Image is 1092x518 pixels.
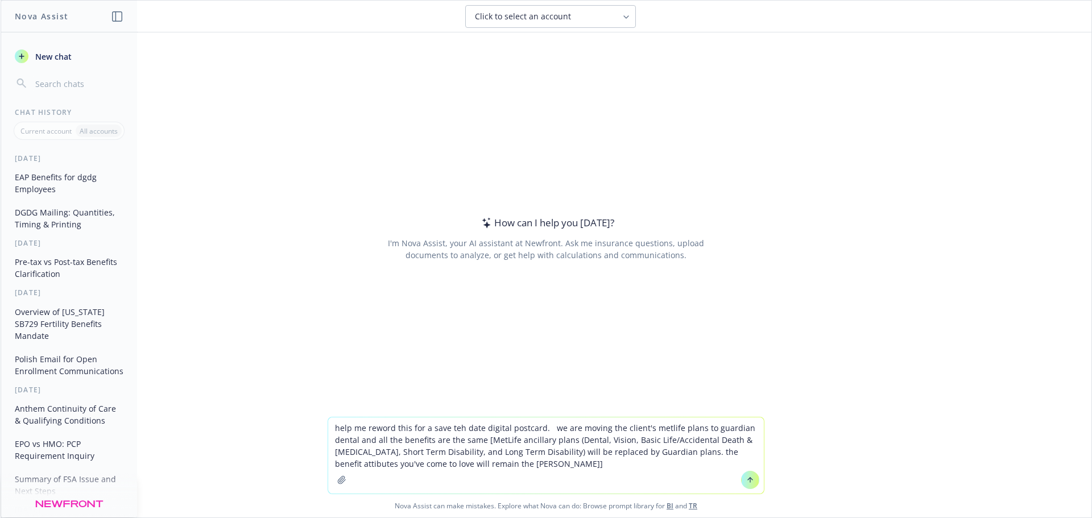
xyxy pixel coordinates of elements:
[475,11,571,22] span: Click to select an account
[1,288,137,297] div: [DATE]
[10,350,128,380] button: Polish Email for Open Enrollment Communications
[1,107,137,117] div: Chat History
[667,501,673,511] a: BI
[10,470,128,500] button: Summary of FSA Issue and Next Steps
[10,168,128,198] button: EAP Benefits for dgdg Employees
[10,203,128,234] button: DGDG Mailing: Quantities, Timing & Printing
[10,434,128,465] button: EPO vs HMO: PCP Requirement Inquiry
[478,216,614,230] div: How can I help you [DATE]?
[10,302,128,345] button: Overview of [US_STATE] SB729 Fertility Benefits Mandate
[328,417,764,494] textarea: help me reword this for a save teh date digital postcard. we are moving the client's metlife plan...
[1,505,137,515] div: [DATE]
[10,46,128,67] button: New chat
[10,252,128,283] button: Pre-tax vs Post-tax Benefits Clarification
[1,238,137,248] div: [DATE]
[1,385,137,395] div: [DATE]
[10,399,128,430] button: Anthem Continuity of Care & Qualifying Conditions
[689,501,697,511] a: TR
[15,10,68,22] h1: Nova Assist
[33,76,123,92] input: Search chats
[20,126,72,136] p: Current account
[1,154,137,163] div: [DATE]
[386,237,706,261] div: I'm Nova Assist, your AI assistant at Newfront. Ask me insurance questions, upload documents to a...
[80,126,118,136] p: All accounts
[5,494,1087,517] span: Nova Assist can make mistakes. Explore what Nova can do: Browse prompt library for and
[33,51,72,63] span: New chat
[465,5,636,28] button: Click to select an account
